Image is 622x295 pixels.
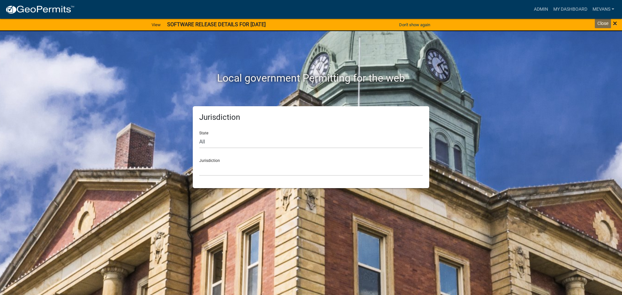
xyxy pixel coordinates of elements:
a: Mevans [590,3,617,16]
strong: SOFTWARE RELEASE DETAILS FOR [DATE] [167,21,266,28]
a: My Dashboard [551,3,590,16]
button: Close [613,19,617,27]
div: Close [595,19,611,28]
a: View [149,19,163,30]
a: Admin [531,3,551,16]
span: × [613,19,617,28]
h2: Local government Permitting for the web [131,72,491,84]
button: Don't show again [397,19,433,30]
h5: Jurisdiction [199,113,423,122]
